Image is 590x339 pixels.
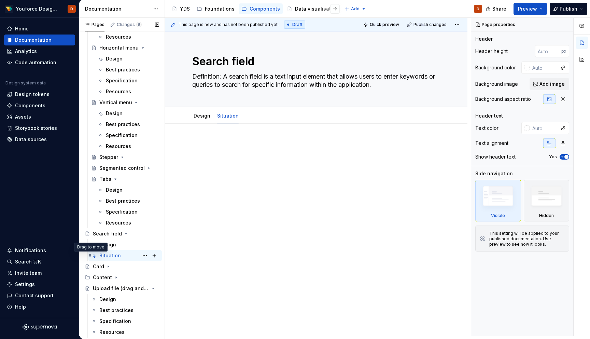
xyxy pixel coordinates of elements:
[99,99,132,106] div: Vertical menu
[179,22,279,27] span: This page is new and has not been published yet.
[117,22,142,27] div: Changes
[530,62,557,74] input: Auto
[95,206,162,217] a: Specification
[292,22,303,27] span: Draft
[95,53,162,64] a: Design
[535,45,561,57] input: Auto
[205,5,235,12] div: Foundations
[370,22,399,27] span: Quick preview
[106,143,131,150] div: Resources
[351,6,360,12] span: Add
[106,88,131,95] div: Resources
[561,49,566,54] p: px
[4,134,75,145] a: Data sources
[475,48,508,55] div: Header height
[5,5,13,13] img: d71a9d63-2575-47e9-9a41-397039c48d97.png
[475,112,503,119] div: Header text
[106,66,140,73] div: Best practices
[475,180,521,221] div: Visible
[82,228,162,239] a: Search field
[15,303,26,310] div: Help
[99,296,116,303] div: Design
[85,5,150,12] div: Documentation
[106,208,138,215] div: Specification
[15,37,52,43] div: Documentation
[524,180,570,221] div: Hidden
[106,55,123,62] div: Design
[475,170,513,177] div: Side navigation
[106,132,138,139] div: Specification
[539,81,565,87] span: Add image
[550,3,587,15] button: Publish
[169,2,341,16] div: Page tree
[475,125,498,132] div: Text color
[15,281,35,288] div: Settings
[82,272,162,283] div: Content
[4,89,75,100] a: Design tokens
[4,268,75,279] a: Invite team
[4,290,75,301] button: Contact support
[475,64,516,71] div: Background color
[15,113,31,120] div: Assets
[70,6,73,12] div: D
[23,324,57,330] svg: Supernova Logo
[560,5,577,12] span: Publish
[99,165,145,172] div: Segmented control
[15,258,41,265] div: Search ⌘K
[15,247,46,254] div: Notifications
[106,110,123,117] div: Design
[88,174,162,185] a: Tabs
[88,327,162,338] a: Resources
[15,102,45,109] div: Components
[4,111,75,122] a: Assets
[169,3,193,14] a: YDS
[88,294,162,305] a: Design
[15,25,29,32] div: Home
[99,176,111,182] div: Tabs
[106,219,131,226] div: Resources
[106,187,123,193] div: Design
[99,154,118,161] div: Stepper
[194,113,210,119] a: Design
[4,256,75,267] button: Search ⌘K
[191,53,439,70] textarea: Search field
[284,3,341,14] a: Data visualisation
[1,1,78,16] button: Youforce Design SystemD
[99,318,131,325] div: Specification
[549,154,557,160] label: Yes
[95,119,162,130] a: Best practices
[95,195,162,206] a: Best practices
[15,136,47,143] div: Data sources
[4,57,75,68] a: Code automation
[85,22,104,27] div: Pages
[191,71,439,90] textarea: Definition: A search field is a text input element that allows users to enter keywords or queries...
[136,22,142,27] span: 5
[489,231,565,247] div: This setting will be applied to your published documentation. Use preview to see how it looks.
[518,5,537,12] span: Preview
[95,108,162,119] a: Design
[88,305,162,316] a: Best practices
[106,77,138,84] div: Specification
[4,100,75,111] a: Components
[4,123,75,134] a: Storybook stories
[16,5,59,12] div: Youforce Design System
[99,307,134,314] div: Best practices
[95,185,162,195] a: Design
[88,42,162,53] a: Horizontal menu
[88,152,162,163] a: Stepper
[475,36,493,42] div: Header
[239,3,283,14] a: Components
[250,5,280,12] div: Components
[475,140,508,147] div: Text alignment
[99,329,125,336] div: Resources
[194,3,237,14] a: Foundations
[95,64,162,75] a: Best practices
[4,245,75,256] button: Notifications
[99,44,139,51] div: Horizontal menu
[477,6,479,12] div: D
[217,113,239,119] a: Situation
[214,108,241,123] div: Situation
[4,23,75,34] a: Home
[342,4,368,14] button: Add
[4,35,75,45] a: Documentation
